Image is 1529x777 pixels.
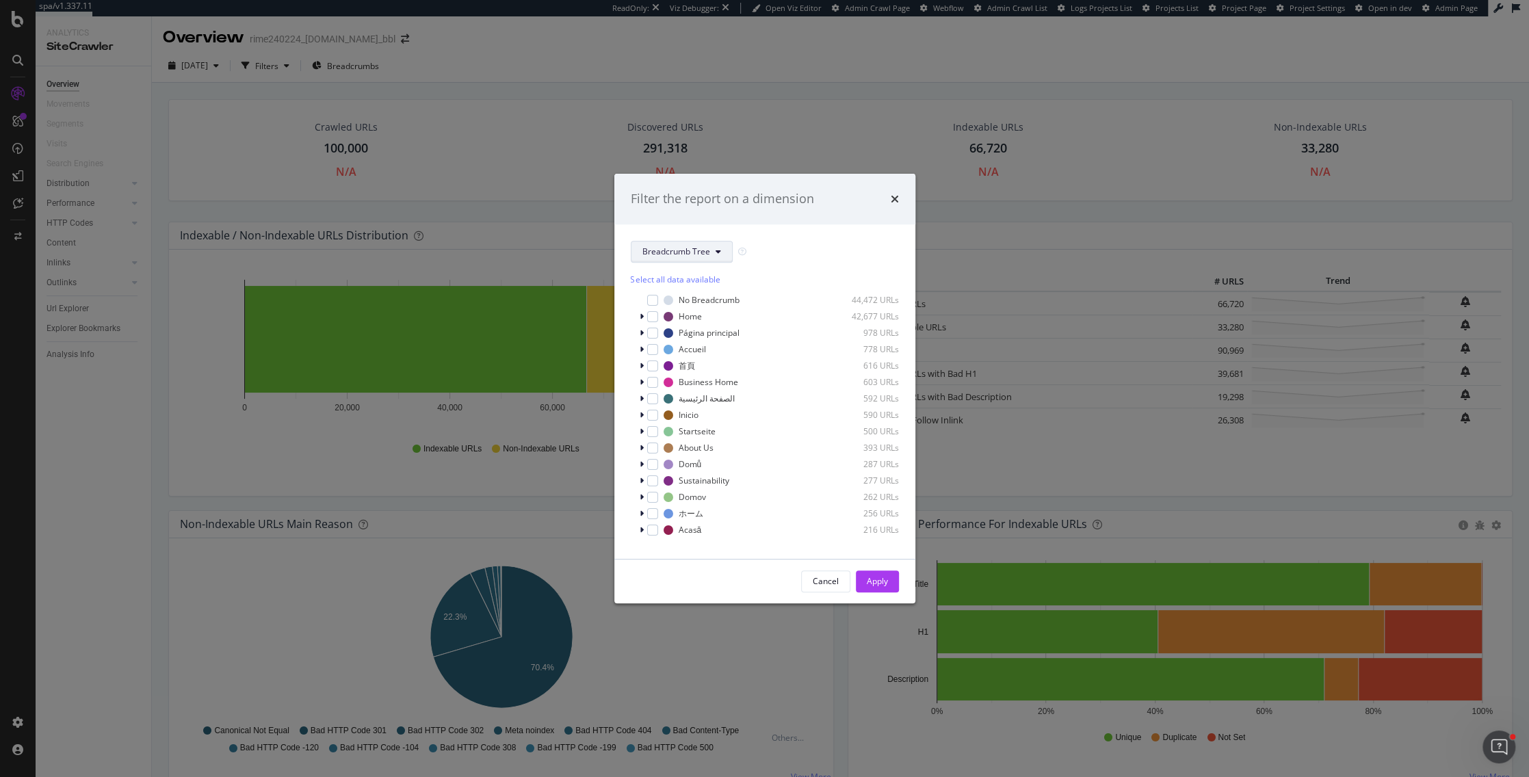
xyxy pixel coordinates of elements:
div: 590 URLs [832,409,899,421]
div: About Us [679,442,714,453]
div: Business Home [679,376,738,388]
div: Home [679,311,702,322]
button: Breadcrumb Tree [631,241,733,263]
div: 256 URLs [832,508,899,519]
div: Accueil [679,343,706,355]
div: 603 URLs [832,376,899,388]
div: 44,472 URLs [832,294,899,306]
div: 978 URLs [832,327,899,339]
span: Breadcrumb Tree [642,246,710,257]
div: Apply [867,575,888,587]
div: Sustainability [679,475,729,486]
button: Apply [856,570,899,592]
div: times [891,190,899,208]
div: 592 URLs [832,393,899,404]
div: 277 URLs [832,475,899,486]
div: Cancel [813,575,839,587]
div: 262 URLs [832,491,899,503]
div: 616 URLs [832,360,899,371]
div: 393 URLs [832,442,899,453]
div: Inicio [679,409,698,421]
div: 首頁 [679,360,695,371]
div: Página principal [679,327,740,339]
div: 287 URLs [832,458,899,470]
div: Acasă [679,524,702,536]
div: Domů [679,458,702,470]
div: Startseite [679,425,716,437]
div: 42,677 URLs [832,311,899,322]
div: 778 URLs [832,343,899,355]
div: 216 URLs [832,524,899,536]
div: ホーム [679,508,703,519]
div: Select all data available [631,274,899,285]
div: No Breadcrumb [679,294,740,306]
div: Domov [679,491,706,503]
div: Filter the report on a dimension [631,190,814,208]
div: modal [614,174,915,603]
iframe: Intercom live chat [1482,730,1515,763]
div: الصفحة الرئيسية [679,393,735,404]
button: Cancel [801,570,850,592]
div: 500 URLs [832,425,899,437]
